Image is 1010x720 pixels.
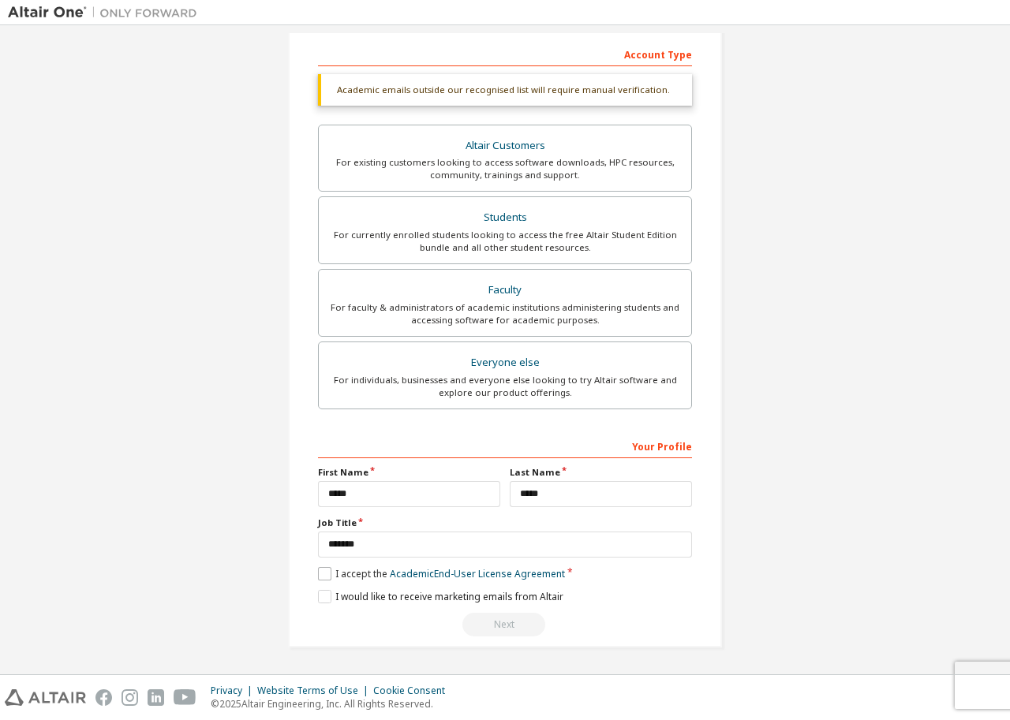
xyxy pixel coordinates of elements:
div: Privacy [211,685,257,697]
img: instagram.svg [122,689,138,706]
div: Your Profile [318,433,692,458]
div: Cookie Consent [373,685,454,697]
div: For existing customers looking to access software downloads, HPC resources, community, trainings ... [328,156,682,181]
div: Students [328,207,682,229]
label: Last Name [510,466,692,479]
div: For currently enrolled students looking to access the free Altair Student Edition bundle and all ... [328,229,682,254]
img: facebook.svg [95,689,112,706]
div: Altair Customers [328,135,682,157]
img: youtube.svg [174,689,196,706]
div: Everyone else [328,352,682,374]
label: I accept the [318,567,565,580]
div: Website Terms of Use [257,685,373,697]
img: Altair One [8,5,205,21]
label: I would like to receive marketing emails from Altair [318,590,563,603]
img: linkedin.svg [148,689,164,706]
div: Read and acccept EULA to continue [318,613,692,636]
p: © 2025 Altair Engineering, Inc. All Rights Reserved. [211,697,454,711]
div: For individuals, businesses and everyone else looking to try Altair software and explore our prod... [328,374,682,399]
div: For faculty & administrators of academic institutions administering students and accessing softwa... [328,301,682,326]
div: Account Type [318,41,692,66]
div: Faculty [328,279,682,301]
img: altair_logo.svg [5,689,86,706]
label: Job Title [318,517,692,529]
a: Academic End-User License Agreement [390,567,565,580]
label: First Name [318,466,500,479]
div: Academic emails outside our recognised list will require manual verification. [318,74,692,106]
